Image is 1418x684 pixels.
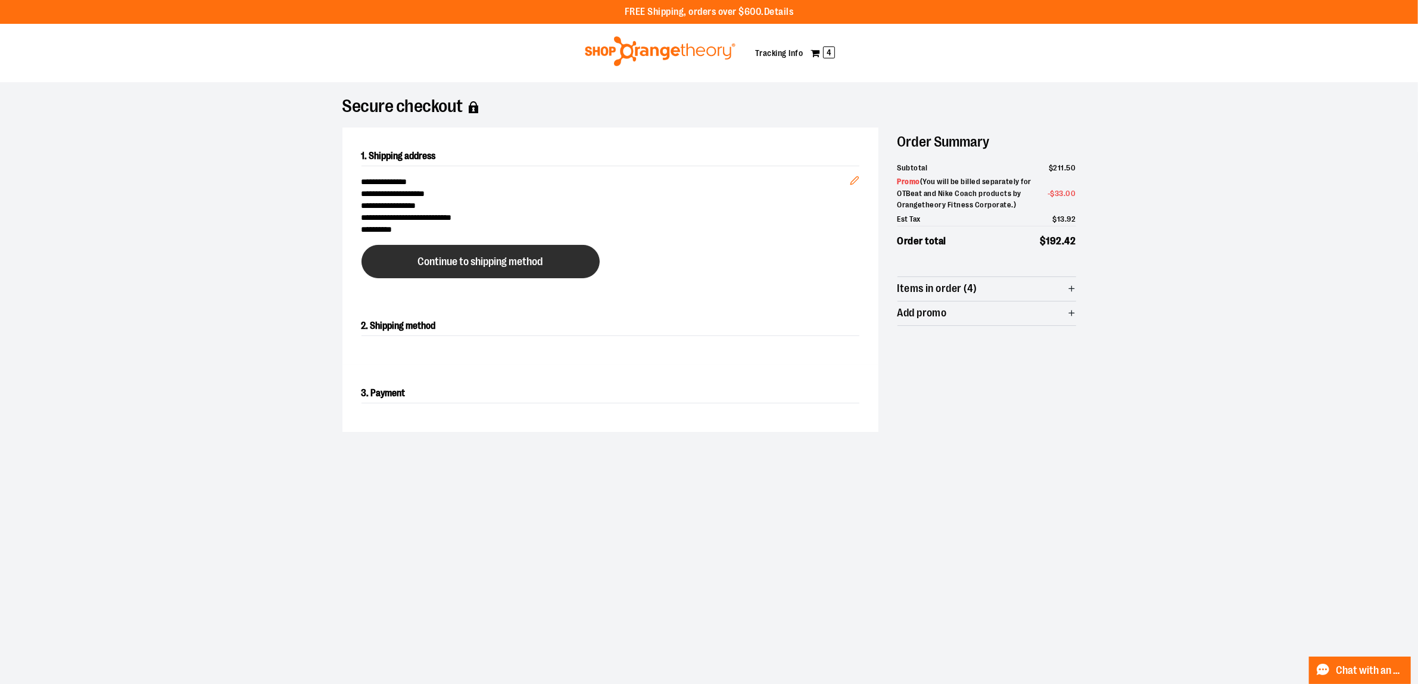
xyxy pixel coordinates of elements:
h2: 1. Shipping address [361,147,859,166]
span: . [1064,163,1067,172]
a: Details [764,7,794,17]
button: Continue to shipping method [361,245,600,278]
span: - [1048,188,1076,200]
span: $ [1040,235,1046,247]
span: Est Tax [897,213,921,225]
span: . [1062,235,1065,247]
span: $ [1053,214,1058,223]
h2: 2. Shipping method [361,316,859,336]
span: 4 [823,46,835,58]
span: ( You will be billed separately for OTBeat and Nike Coach products by Orangetheory Fitness Corpor... [897,177,1032,209]
span: 33 [1055,189,1064,198]
span: Add promo [897,307,947,319]
a: Tracking Info [755,48,803,58]
span: 50 [1067,163,1076,172]
span: Continue to shipping method [418,256,543,268]
h1: Secure checkout [342,101,1076,113]
span: Promo [897,177,921,186]
img: Shop Orangetheory [583,36,737,66]
span: 192 [1046,235,1062,247]
span: 00 [1066,189,1076,198]
span: 42 [1065,235,1076,247]
span: 211 [1054,163,1065,172]
h2: Order Summary [897,128,1076,156]
button: Add promo [897,301,1076,325]
span: Subtotal [897,162,928,174]
button: Items in order (4) [897,277,1076,301]
button: Edit [840,157,869,198]
span: Items in order (4) [897,283,977,294]
span: . [1064,189,1066,198]
button: Chat with an Expert [1309,657,1411,684]
span: Order total [897,234,947,249]
span: 92 [1067,214,1076,223]
span: $ [1049,163,1054,172]
span: Chat with an Expert [1336,665,1404,676]
span: 13 [1057,214,1065,223]
span: $ [1051,189,1055,198]
p: FREE Shipping, orders over $600. [625,5,794,19]
h2: 3. Payment [361,384,859,403]
span: . [1065,214,1067,223]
